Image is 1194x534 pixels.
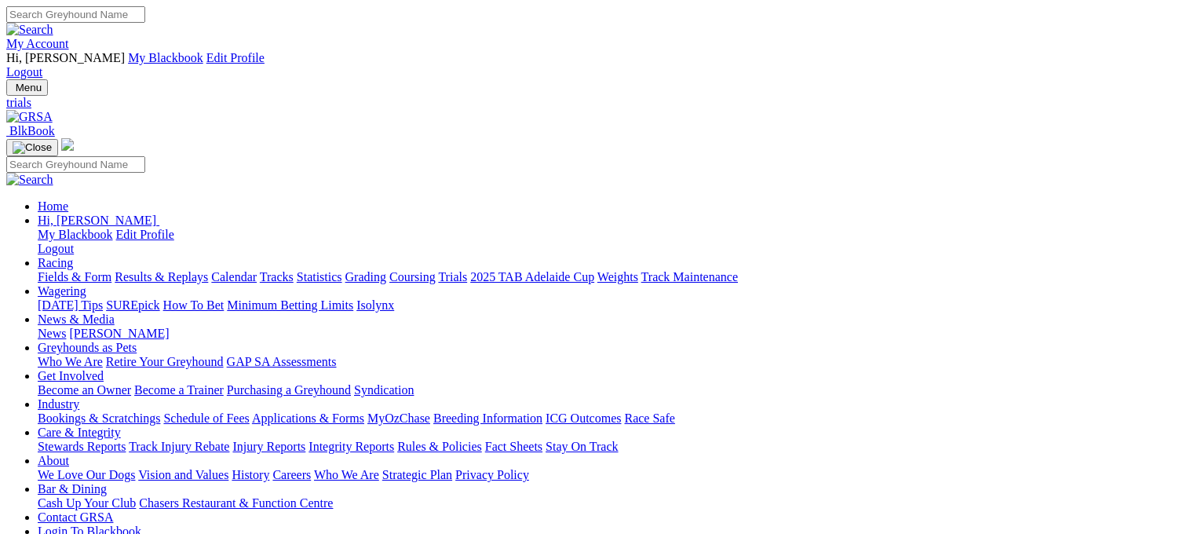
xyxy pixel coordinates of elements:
a: Trials [438,270,467,283]
a: Racing [38,256,73,269]
a: Greyhounds as Pets [38,341,137,354]
span: Hi, [PERSON_NAME] [6,51,125,64]
a: Vision and Values [138,468,228,481]
a: News [38,327,66,340]
a: Stay On Track [546,440,618,453]
img: Search [6,23,53,37]
button: Toggle navigation [6,79,48,96]
a: We Love Our Dogs [38,468,135,481]
a: Cash Up Your Club [38,496,136,510]
a: Wagering [38,284,86,298]
div: Racing [38,270,1188,284]
a: BlkBook [6,124,55,137]
button: Toggle navigation [6,139,58,156]
input: Search [6,156,145,173]
a: [PERSON_NAME] [69,327,169,340]
a: Minimum Betting Limits [227,298,353,312]
div: Get Involved [38,383,1188,397]
a: Rules & Policies [397,440,482,453]
a: My Blackbook [128,51,203,64]
a: GAP SA Assessments [227,355,337,368]
a: Chasers Restaurant & Function Centre [139,496,333,510]
div: Industry [38,411,1188,426]
a: Who We Are [38,355,103,368]
a: My Blackbook [38,228,113,241]
a: Integrity Reports [309,440,394,453]
a: [DATE] Tips [38,298,103,312]
a: Edit Profile [206,51,265,64]
a: Strategic Plan [382,468,452,481]
a: Purchasing a Greyhound [227,383,351,397]
a: Care & Integrity [38,426,121,439]
div: News & Media [38,327,1188,341]
a: Grading [345,270,386,283]
a: Statistics [297,270,342,283]
a: trials [6,96,1188,110]
div: Bar & Dining [38,496,1188,510]
a: Retire Your Greyhound [106,355,224,368]
a: Become a Trainer [134,383,224,397]
span: BlkBook [9,124,55,137]
a: SUREpick [106,298,159,312]
a: Stewards Reports [38,440,126,453]
span: Hi, [PERSON_NAME] [38,214,156,227]
a: Track Injury Rebate [129,440,229,453]
img: Search [6,173,53,187]
a: Breeding Information [433,411,542,425]
a: Injury Reports [232,440,305,453]
div: Care & Integrity [38,440,1188,454]
a: Syndication [354,383,414,397]
img: GRSA [6,110,53,124]
a: Results & Replays [115,270,208,283]
a: Logout [38,242,74,255]
span: Menu [16,82,42,93]
a: Coursing [389,270,436,283]
a: Tracks [260,270,294,283]
a: ICG Outcomes [546,411,621,425]
a: Bookings & Scratchings [38,411,160,425]
a: Isolynx [356,298,394,312]
div: My Account [6,51,1188,79]
a: Become an Owner [38,383,131,397]
a: Race Safe [624,411,674,425]
div: Greyhounds as Pets [38,355,1188,369]
a: My Account [6,37,69,50]
a: News & Media [38,313,115,326]
a: Hi, [PERSON_NAME] [38,214,159,227]
a: MyOzChase [367,411,430,425]
a: Fact Sheets [485,440,542,453]
a: History [232,468,269,481]
img: logo-grsa-white.png [61,138,74,151]
a: Bar & Dining [38,482,107,496]
a: Logout [6,65,42,79]
a: About [38,454,69,467]
a: Edit Profile [116,228,174,241]
img: Close [13,141,52,154]
a: Get Involved [38,369,104,382]
a: How To Bet [163,298,225,312]
a: Home [38,199,68,213]
div: Hi, [PERSON_NAME] [38,228,1188,256]
a: Privacy Policy [455,468,529,481]
a: Schedule of Fees [163,411,249,425]
a: Contact GRSA [38,510,113,524]
input: Search [6,6,145,23]
a: Track Maintenance [641,270,738,283]
a: Weights [597,270,638,283]
a: 2025 TAB Adelaide Cup [470,270,594,283]
a: Fields & Form [38,270,111,283]
div: Wagering [38,298,1188,313]
a: Calendar [211,270,257,283]
a: Applications & Forms [252,411,364,425]
a: Industry [38,397,79,411]
a: Who We Are [314,468,379,481]
a: Careers [272,468,311,481]
div: About [38,468,1188,482]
